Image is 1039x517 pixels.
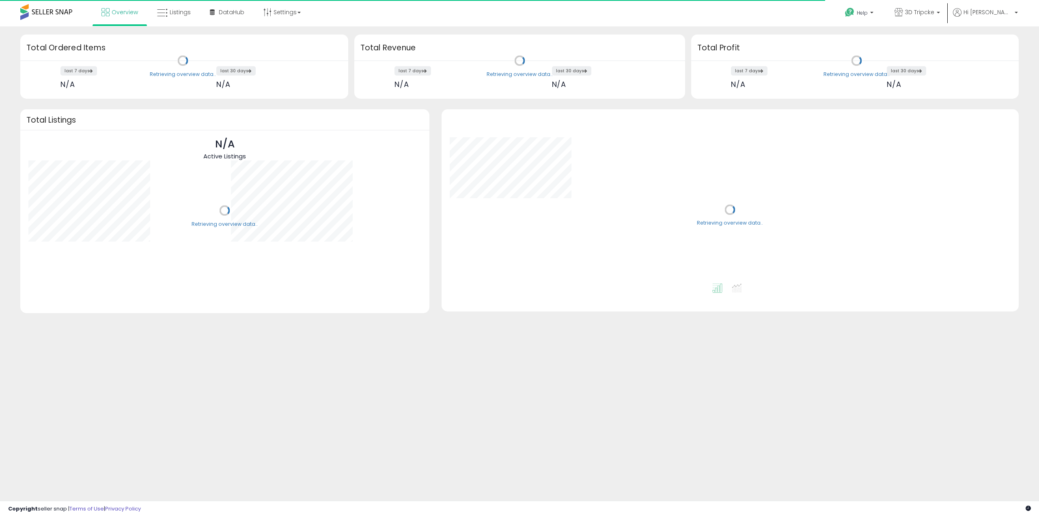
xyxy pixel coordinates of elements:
[170,8,191,16] span: Listings
[192,221,258,228] div: Retrieving overview data..
[487,71,553,78] div: Retrieving overview data..
[823,71,890,78] div: Retrieving overview data..
[219,8,244,16] span: DataHub
[845,7,855,17] i: Get Help
[964,8,1012,16] span: Hi [PERSON_NAME]
[839,1,882,26] a: Help
[697,220,763,227] div: Retrieving overview data..
[953,8,1018,26] a: Hi [PERSON_NAME]
[905,8,934,16] span: 3D Tripcke
[112,8,138,16] span: Overview
[857,9,868,16] span: Help
[150,71,216,78] div: Retrieving overview data..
